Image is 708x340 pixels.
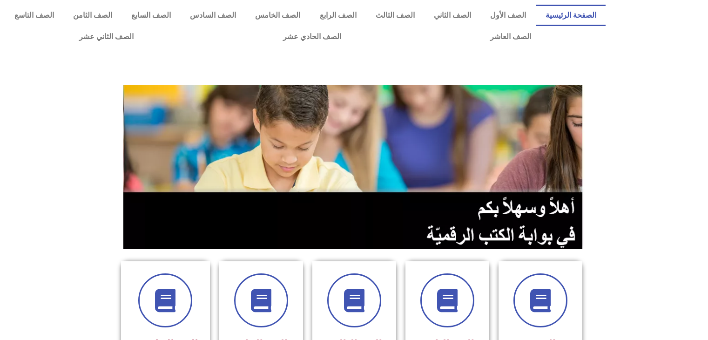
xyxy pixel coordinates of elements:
a: الصف السابع [121,5,180,26]
a: الصف الثاني [424,5,480,26]
a: الصف الثامن [63,5,121,26]
a: الصف الأول [481,5,536,26]
a: الصف الرابع [310,5,366,26]
a: الصف الحادي عشر [208,26,415,48]
a: الصف الثالث [366,5,424,26]
a: الصف السادس [181,5,246,26]
a: الصف التاسع [5,5,63,26]
a: الصف الخامس [246,5,310,26]
a: الصف الثاني عشر [5,26,208,48]
a: الصفحة الرئيسية [536,5,606,26]
a: الصف العاشر [416,26,606,48]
